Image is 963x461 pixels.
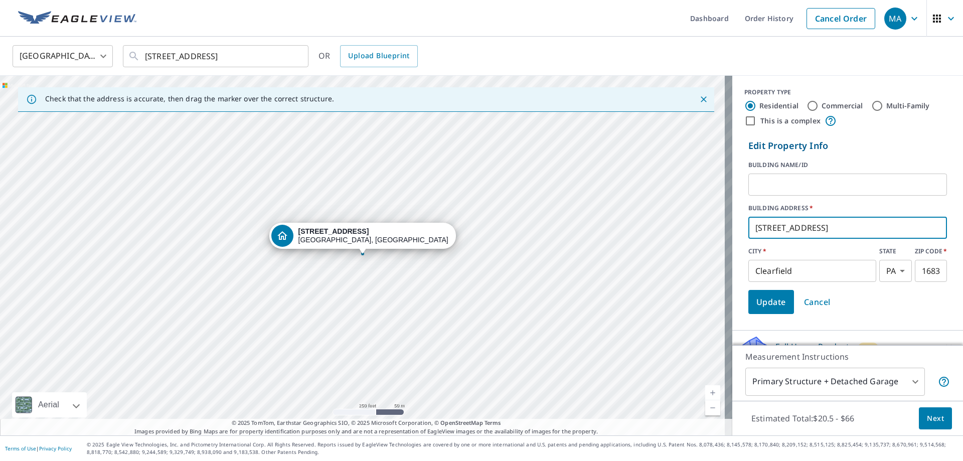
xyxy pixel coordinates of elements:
label: STATE [879,247,912,256]
label: Commercial [822,101,863,111]
a: Cancel Order [807,8,875,29]
p: © 2025 Eagle View Technologies, Inc. and Pictometry International Corp. All Rights Reserved. Repo... [87,441,958,456]
label: BUILDING ADDRESS [748,204,947,213]
input: Search by address or latitude-longitude [145,42,288,70]
span: Next [927,412,944,425]
span: © 2025 TomTom, Earthstar Geographics SIO, © 2025 Microsoft Corporation, © [232,419,501,427]
div: Dropped pin, building 1, Residential property, 103 N Front St Clearfield, PA 16830 [269,223,456,254]
a: Terms of Use [5,445,36,452]
strong: [STREET_ADDRESS] [298,227,369,235]
p: Measurement Instructions [745,351,950,363]
label: Multi-Family [886,101,930,111]
label: Residential [759,101,798,111]
button: Cancel [796,290,839,314]
span: New [862,344,875,352]
div: Full House ProductsNew [740,335,955,359]
a: OpenStreetMap [440,419,483,426]
div: [GEOGRAPHIC_DATA], [GEOGRAPHIC_DATA] 16830 [298,227,449,244]
a: Current Level 17, Zoom Out [705,400,720,415]
button: Update [748,290,794,314]
div: OR [318,45,418,67]
span: Upload Blueprint [348,50,409,62]
div: MA [884,8,906,30]
label: CITY [748,247,876,256]
label: ZIP CODE [915,247,947,256]
label: This is a complex [760,116,821,126]
div: PROPERTY TYPE [744,88,951,97]
div: Aerial [35,392,62,417]
button: Close [697,93,710,106]
div: Primary Structure + Detached Garage [745,368,925,396]
p: Full House Products [775,341,853,353]
p: Check that the address is accurate, then drag the marker over the correct structure. [45,94,334,103]
div: Aerial [12,392,87,417]
span: Update [756,295,786,309]
a: Current Level 17, Zoom In [705,385,720,400]
p: | [5,445,72,451]
p: Estimated Total: $20.5 - $66 [743,407,862,429]
a: Privacy Policy [39,445,72,452]
div: PA [879,260,912,282]
button: Next [919,407,952,430]
p: Edit Property Info [748,139,947,152]
em: PA [886,266,896,276]
a: Upload Blueprint [340,45,417,67]
img: EV Logo [18,11,136,26]
div: [GEOGRAPHIC_DATA] [13,42,113,70]
span: Cancel [804,295,831,309]
a: Terms [485,419,501,426]
label: BUILDING NAME/ID [748,161,947,170]
span: Your report will include the primary structure and a detached garage if one exists. [938,376,950,388]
